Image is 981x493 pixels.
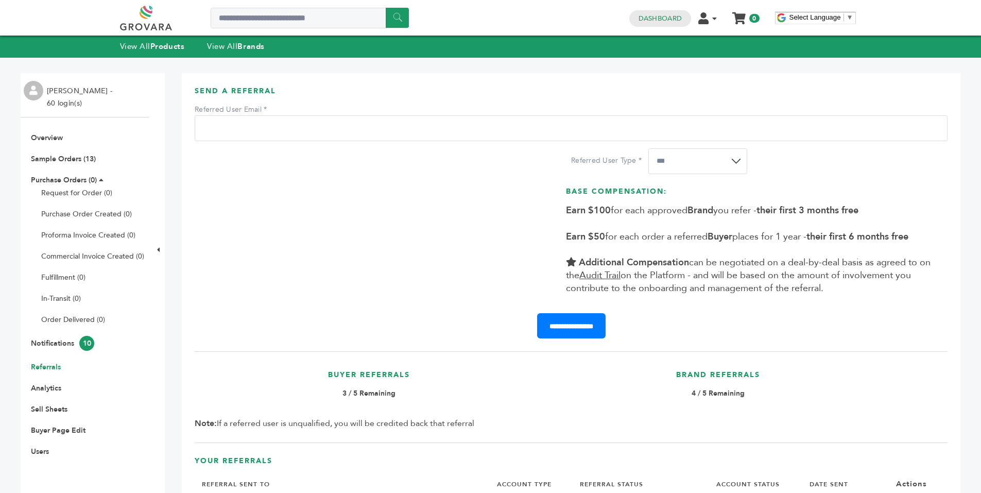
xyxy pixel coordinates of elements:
[41,209,132,219] a: Purchase Order Created (0)
[195,456,948,474] h3: Your Referrals
[31,447,49,456] a: Users
[342,388,395,398] b: 3 / 5 Remaining
[31,133,63,143] a: Overview
[195,418,217,429] b: Note:
[31,404,67,414] a: Sell Sheets
[692,388,745,398] b: 4 / 5 Remaining
[733,9,745,20] a: My Cart
[120,41,185,52] a: View AllProducts
[237,41,264,52] strong: Brands
[579,256,689,269] b: Additional Compensation
[202,480,270,488] a: REFERRAL SENT TO
[566,204,931,295] span: for each approved you refer - for each order a referred places for 1 year - can be negotiated on ...
[207,41,265,52] a: View AllBrands
[41,315,105,325] a: Order Delivered (0)
[79,336,94,351] span: 10
[41,230,135,240] a: Proforma Invoice Created (0)
[41,273,85,282] a: Fulfillment (0)
[687,204,713,217] b: Brand
[639,14,682,23] a: Dashboard
[806,230,908,243] b: their first 6 months free
[31,362,61,372] a: Referrals
[579,269,621,282] u: Audit Trail
[566,186,942,205] h3: Base Compensation:
[200,370,539,388] h3: Buyer Referrals
[195,105,267,115] label: Referred User Email
[150,41,184,52] strong: Products
[549,370,888,388] h3: Brand Referrals
[31,175,97,185] a: Purchase Orders (0)
[708,230,732,243] b: Buyer
[31,154,96,164] a: Sample Orders (13)
[566,204,611,217] b: Earn $100
[41,251,144,261] a: Commercial Invoice Created (0)
[847,13,853,21] span: ▼
[789,13,853,21] a: Select Language​
[497,480,552,488] a: ACCOUNT TYPE
[789,13,841,21] span: Select Language
[756,204,858,217] b: their first 3 months free
[749,14,759,23] span: 0
[41,188,112,198] a: Request for Order (0)
[571,156,643,166] label: Referred User Type
[41,294,81,303] a: In-Transit (0)
[566,230,605,243] b: Earn $50
[31,426,85,435] a: Buyer Page Edit
[195,86,948,104] h3: Send A Referral
[716,480,780,488] a: ACCOUNT STATUS
[24,81,43,100] img: profile.png
[211,8,409,28] input: Search a product or brand...
[47,85,115,110] li: [PERSON_NAME] - 60 login(s)
[31,338,94,348] a: Notifications10
[31,383,61,393] a: Analytics
[195,418,474,429] span: If a referred user is unqualified, you will be credited back that referral
[810,480,848,488] a: DATE SENT
[844,13,844,21] span: ​
[580,480,643,488] a: REFERRAL STATUS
